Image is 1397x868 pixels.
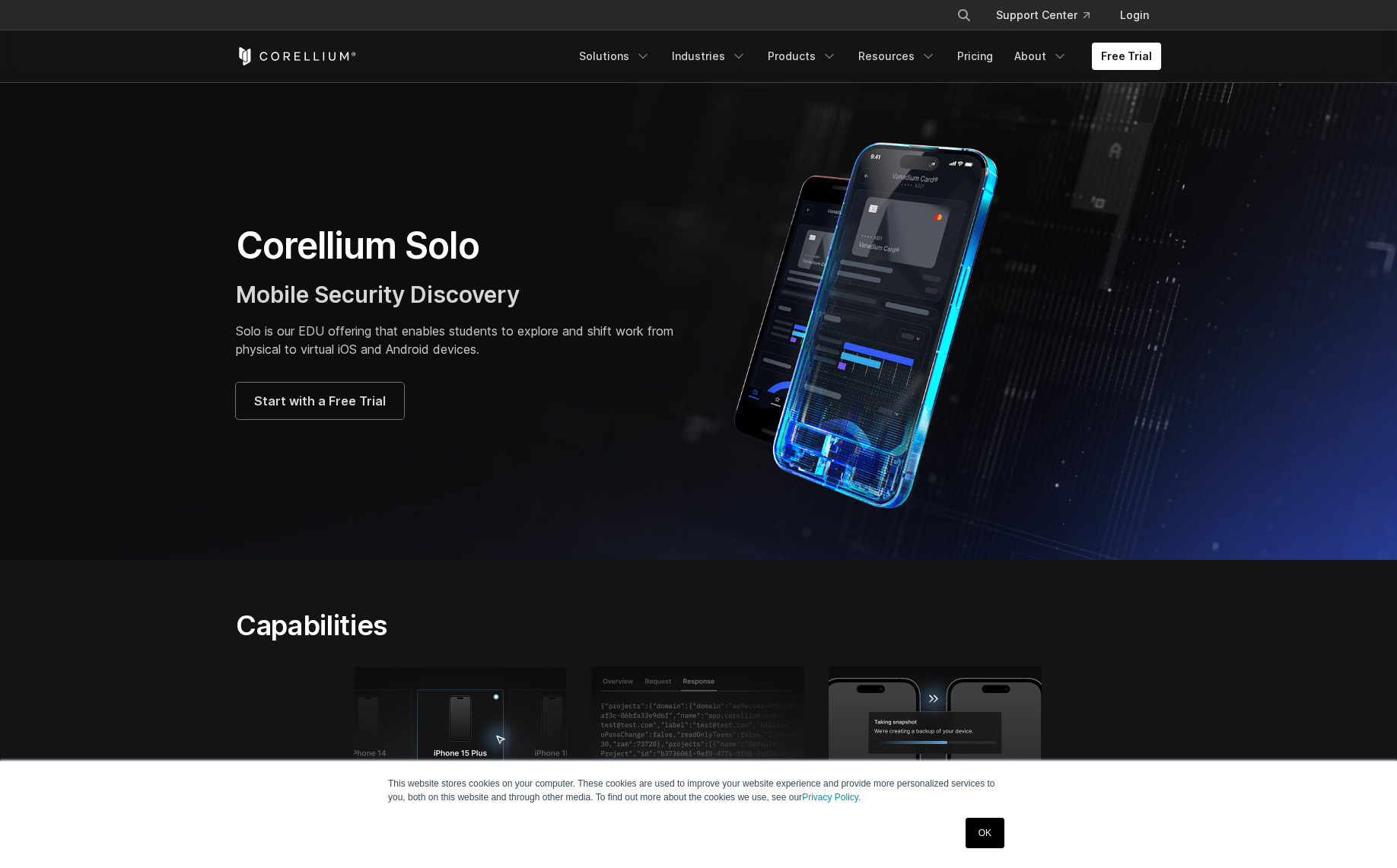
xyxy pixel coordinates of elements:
a: About [1005,43,1077,70]
p: This website stores cookies on your computer. These cookies are used to improve your website expe... [388,777,1009,804]
img: Corellium Solo for mobile app security solutions [714,131,1041,511]
a: Privacy Policy. [802,792,861,803]
h1: Corellium Solo [236,223,683,269]
img: Process of taking snapshot and creating a backup of the iPhone virtual device. [829,666,1042,799]
a: Solutions [570,43,660,70]
img: Powerful Tools enabling unmatched device access, visibility, and control [591,666,804,799]
a: Pricing [948,43,1002,70]
a: Corellium Home [236,47,357,65]
a: Products [759,43,846,70]
a: Login [1108,2,1161,29]
div: Navigation Menu [938,2,1161,29]
p: Solo is our EDU offering that enables students to explore and shift work from physical to virtual... [236,322,683,358]
span: Mobile Security Discovery [236,281,520,308]
img: iPhone 17 Plus; 6 cores [354,666,567,799]
div: Navigation Menu [570,43,1161,70]
a: Support Center [984,2,1102,29]
a: Free Trial [1092,43,1161,70]
span: Start with a Free Trial [254,392,386,410]
a: Start with a Free Trial [236,383,404,419]
a: Resources [849,43,945,70]
button: Search [950,2,978,29]
a: OK [966,818,1004,848]
a: Industries [663,43,756,70]
h2: Capabilities [236,609,842,642]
